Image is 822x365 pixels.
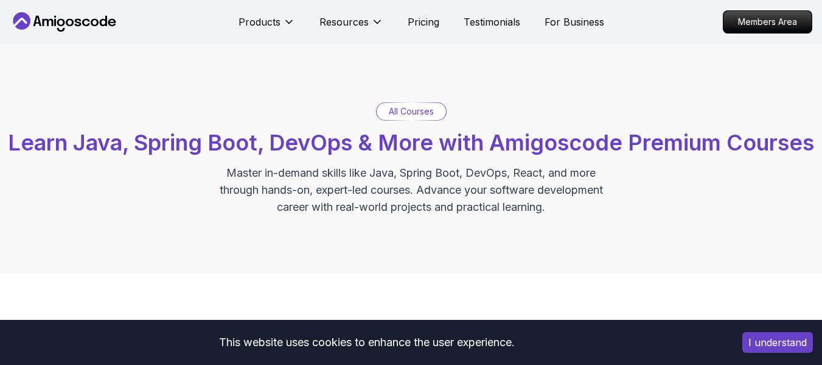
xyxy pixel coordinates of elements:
p: Resources [319,15,369,29]
p: All Courses [389,105,434,118]
a: Testimonials [464,15,520,29]
p: Members Area [723,11,812,33]
span: Learn Java, Spring Boot, DevOps & More with Amigoscode Premium Courses [8,129,814,156]
a: Pricing [408,15,439,29]
p: Products [239,15,280,29]
div: This website uses cookies to enhance the user experience. [9,329,724,356]
a: Members Area [723,10,812,34]
button: Resources [319,15,383,39]
a: For Business [545,15,604,29]
button: Products [239,15,295,39]
button: Accept cookies [742,332,813,353]
p: Master in-demand skills like Java, Spring Boot, DevOps, React, and more through hands-on, expert-... [207,165,616,216]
